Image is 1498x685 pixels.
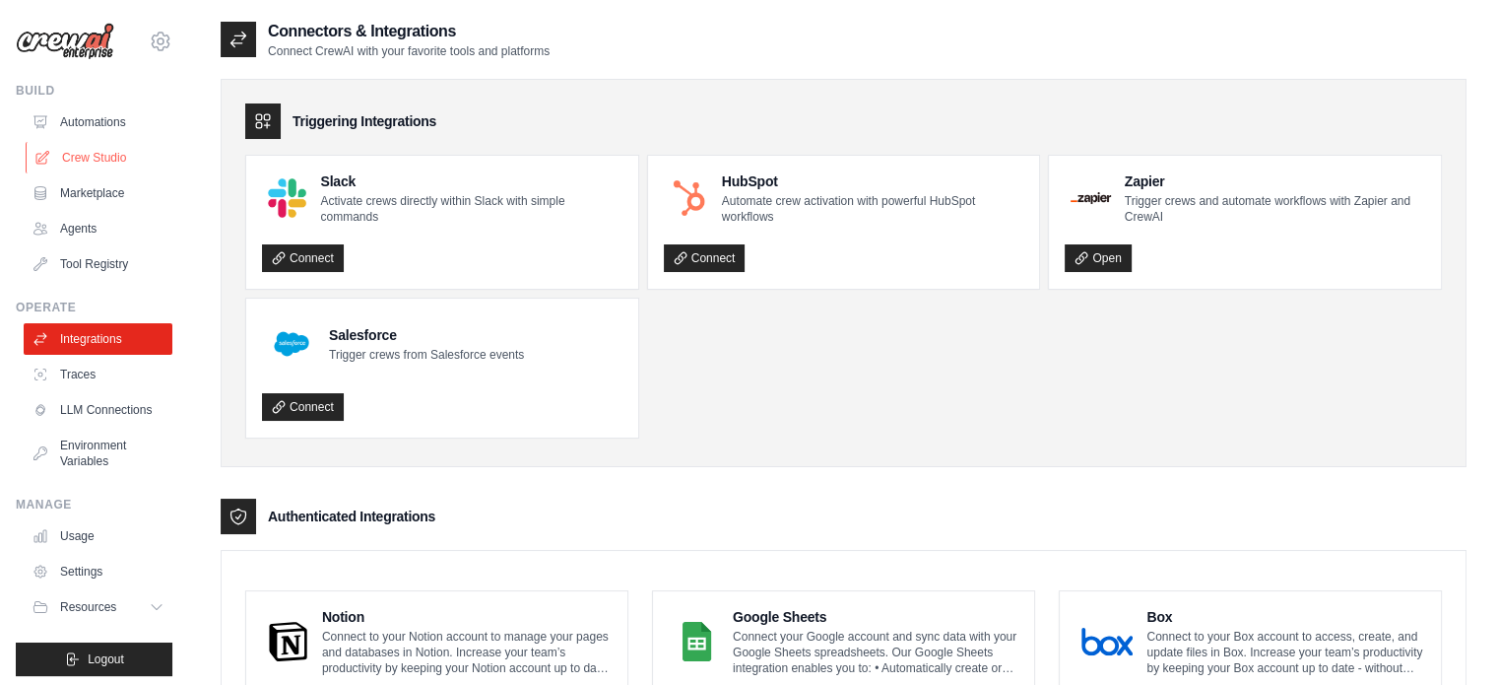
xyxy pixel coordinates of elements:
a: Traces [24,359,172,390]
p: Trigger crews and automate workflows with Zapier and CrewAI [1125,193,1425,225]
p: Automate crew activation with powerful HubSpot workflows [722,193,1024,225]
a: Connect [262,244,344,272]
img: HubSpot Logo [670,178,708,217]
a: Automations [24,106,172,138]
p: Trigger crews from Salesforce events [329,347,524,363]
img: Logo [16,23,114,60]
button: Resources [24,591,172,623]
p: Connect your Google account and sync data with your Google Sheets spreadsheets. Our Google Sheets... [733,629,1018,676]
p: Connect to your Box account to access, create, and update files in Box. Increase your team’s prod... [1146,629,1425,676]
a: Integrations [24,323,172,355]
a: Connect [664,244,746,272]
a: Environment Variables [24,430,172,477]
div: Operate [16,300,172,315]
h3: Triggering Integrations [293,111,436,131]
a: Tool Registry [24,248,172,280]
p: Connect CrewAI with your favorite tools and platforms [268,43,550,59]
img: Slack Logo [268,178,306,217]
h4: Salesforce [329,325,524,345]
h4: Zapier [1125,171,1425,191]
a: Usage [24,520,172,552]
button: Logout [16,643,172,676]
a: Settings [24,556,172,587]
img: Box Logo [1081,622,1133,661]
div: Build [16,83,172,99]
a: Agents [24,213,172,244]
a: Crew Studio [26,142,174,173]
h4: Slack [320,171,621,191]
img: Notion Logo [268,622,308,661]
a: Open [1065,244,1131,272]
span: Resources [60,599,116,615]
a: LLM Connections [24,394,172,426]
h4: HubSpot [722,171,1024,191]
p: Activate crews directly within Slack with simple commands [320,193,621,225]
h3: Authenticated Integrations [268,507,435,526]
img: Salesforce Logo [268,320,315,368]
img: Zapier Logo [1071,192,1110,204]
p: Connect to your Notion account to manage your pages and databases in Notion. Increase your team’s... [322,629,612,676]
h2: Connectors & Integrations [268,20,550,43]
span: Logout [88,651,124,667]
h4: Notion [322,607,612,627]
h4: Google Sheets [733,607,1018,627]
img: Google Sheets Logo [675,622,719,661]
h4: Box [1146,607,1425,627]
a: Marketplace [24,177,172,209]
div: Manage [16,497,172,513]
a: Connect [262,393,344,421]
